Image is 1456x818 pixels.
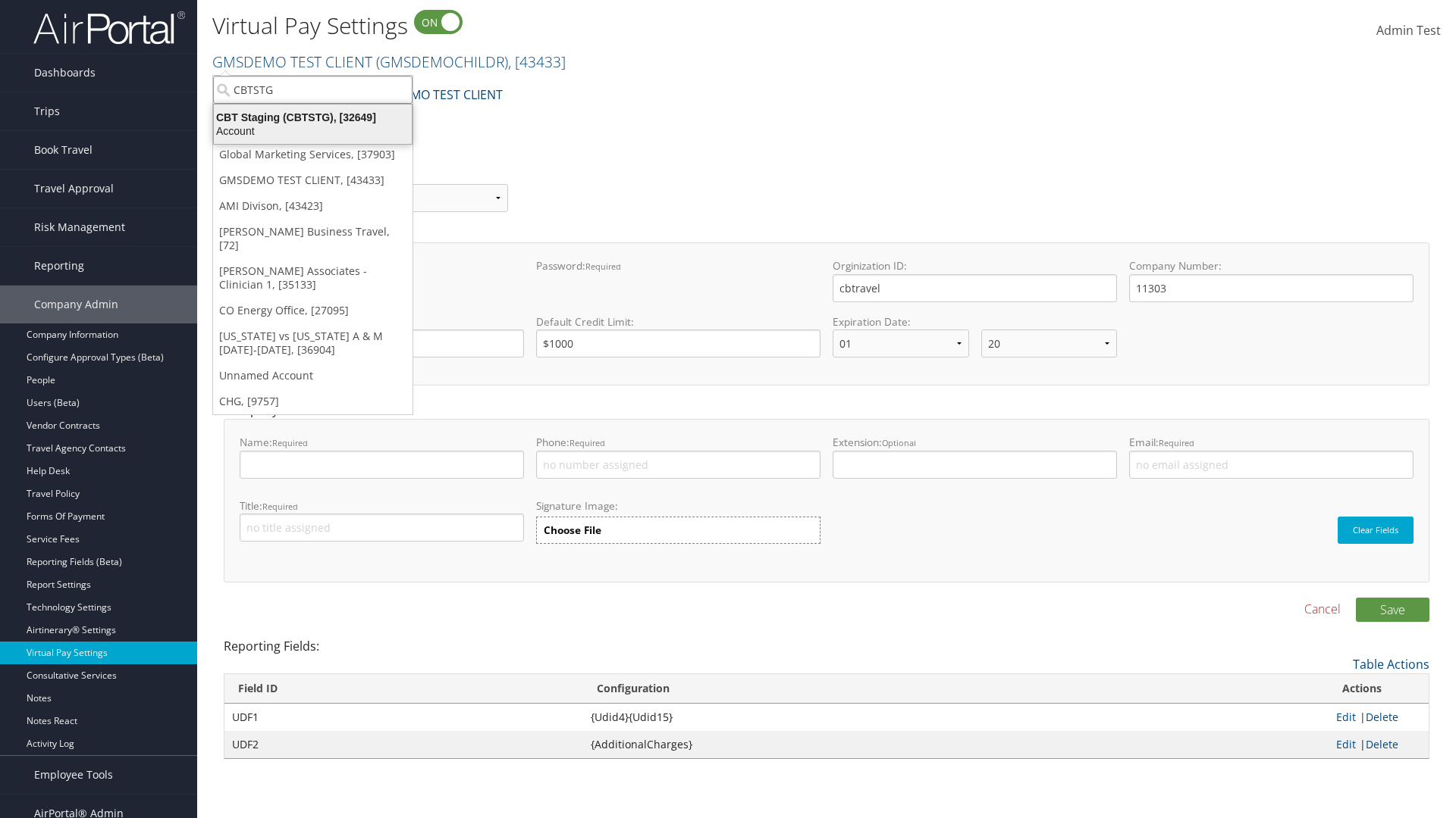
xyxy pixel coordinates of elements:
[1366,710,1398,724] a: Delete
[508,52,566,72] span: , [ 43433 ]
[1336,737,1356,751] a: Edit
[34,756,113,794] span: Employee Tools
[224,704,583,731] td: UDF1
[585,261,621,272] small: required
[224,731,583,758] td: UDF2
[981,329,1118,357] select: Expiration Date:
[1336,710,1356,724] a: Edit
[212,401,1441,597] div: Company Contact Details:
[212,52,566,72] a: GMSDEMO TEST CLIENT
[240,435,524,478] label: Name:
[240,498,524,542] label: Title:
[1356,598,1429,622] button: Save
[213,258,413,298] a: [PERSON_NAME] Associates - Clinician 1, [35133]
[1353,656,1429,673] a: Table Actions
[536,517,821,544] label: Choose File
[583,674,1329,704] th: Configuration: activate to sort column ascending
[833,451,1117,479] input: Extension:Optional
[1329,704,1429,731] td: |
[833,329,969,357] select: Expiration Date:
[240,514,524,542] input: Title:Required
[212,637,1441,759] div: Reporting Fields:
[34,131,93,169] span: Book Travel
[1329,674,1429,704] th: Actions
[536,258,821,301] label: Password:
[240,451,524,479] input: Name:Required
[833,435,1117,478] label: Extension:
[1366,737,1398,751] a: Delete
[34,286,118,323] span: Company Admin
[213,298,413,323] a: CO Energy Office, [27095]
[224,674,583,704] th: Field ID: activate to sort column descending
[882,437,916,448] small: Optional
[1376,8,1441,55] a: Admin Test
[213,219,413,258] a: [PERSON_NAME] Business Travel, [72]
[833,274,1117,302] input: Orginization ID:
[536,314,821,357] label: Default Credit Limit:
[1129,274,1414,302] input: Company Number:
[1304,600,1341,618] a: Cancel
[213,323,413,363] a: [US_STATE] vs [US_STATE] A & M [DATE]-[DATE], [36904]
[34,247,84,285] span: Reporting
[213,142,413,167] a: Global Marketing Services, [37903]
[212,10,1031,42] h1: Virtual Pay Settings
[213,389,413,414] a: CHG, [9757]
[583,731,1329,758] td: {AdditionalCharges}
[34,92,60,130] span: Trips
[1329,731,1429,758] td: |
[536,498,821,517] label: Signature Image:
[213,167,413,193] a: GMSDEMO TEST CLIENT, [43433]
[213,363,413,389] a: Unnamed Account
[833,258,1117,301] label: Orginization ID:
[34,54,96,92] span: Dashboards
[376,52,508,72] span: ( GMSDEMOCHILDR )
[1159,437,1194,448] small: Required
[262,501,298,512] small: Required
[33,10,185,45] img: airportal-logo.png
[1129,258,1414,301] label: Company Number:
[34,170,114,208] span: Travel Approval
[1338,517,1414,544] button: Clear Fields
[212,224,1441,401] div: Account Details:
[536,329,821,357] input: Default Credit Limit:
[34,208,125,246] span: Risk Management
[1129,451,1414,479] input: Email:Required
[272,437,308,448] small: Required
[213,76,413,104] input: Search Accounts
[1129,435,1414,478] label: Email:
[205,111,421,124] div: CBT Staging (CBTSTG), [32649]
[213,193,413,219] a: AMI Divison, [43423]
[1376,22,1441,39] span: Admin Test
[536,435,821,478] label: Phone:
[368,80,503,110] a: GMSDEMO TEST CLIENT
[570,437,605,448] small: Required
[583,704,1329,731] td: {Udid4}{Udid15}
[205,124,421,138] div: Account
[536,451,821,479] input: Phone:Required
[833,314,1117,370] label: Expiration Date:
